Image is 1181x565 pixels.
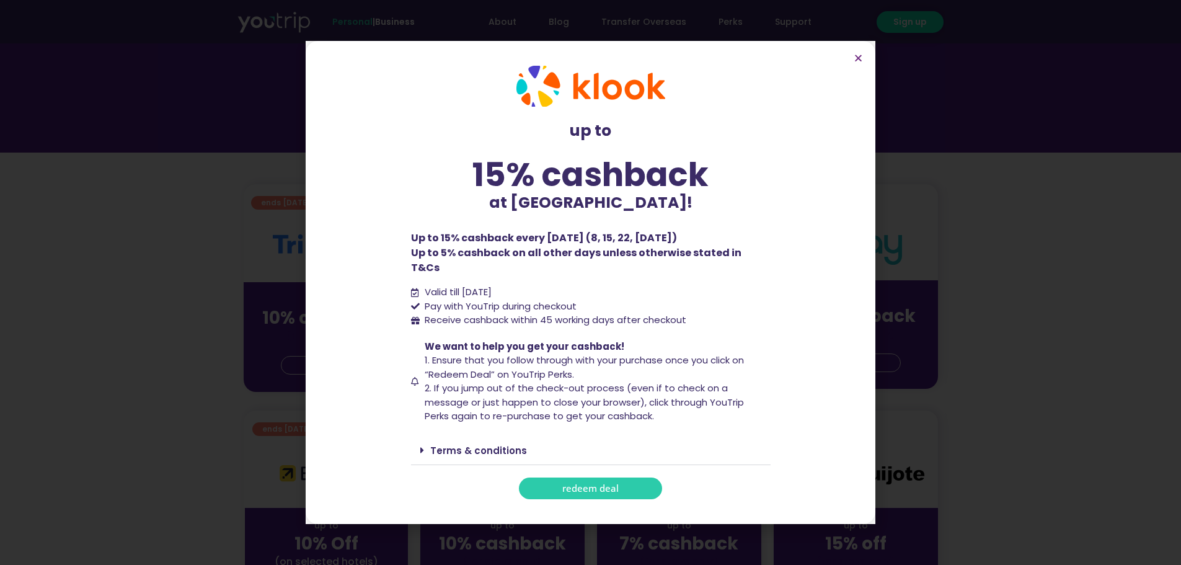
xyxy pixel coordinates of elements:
[411,158,771,191] div: 15% cashback
[422,300,577,314] span: Pay with YouTrip during checkout
[422,313,686,327] span: Receive cashback within 45 working days after checkout
[411,231,771,275] p: Up to 15% cashback every [DATE] (8, 15, 22, [DATE]) Up to 5% cashback on all other days unless ot...
[411,191,771,215] p: at [GEOGRAPHIC_DATA]!
[425,340,624,353] span: We want to help you get your cashback!
[854,53,863,63] a: Close
[519,478,662,499] a: redeem deal
[411,119,771,143] p: up to
[411,436,771,465] div: Terms & conditions
[562,484,619,493] span: redeem deal
[425,354,744,381] span: 1. Ensure that you follow through with your purchase once you click on “Redeem Deal” on YouTrip P...
[425,381,744,422] span: 2. If you jump out of the check-out process (even if to check on a message or just happen to clos...
[430,444,527,457] a: Terms & conditions
[422,285,492,300] span: Valid till [DATE]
